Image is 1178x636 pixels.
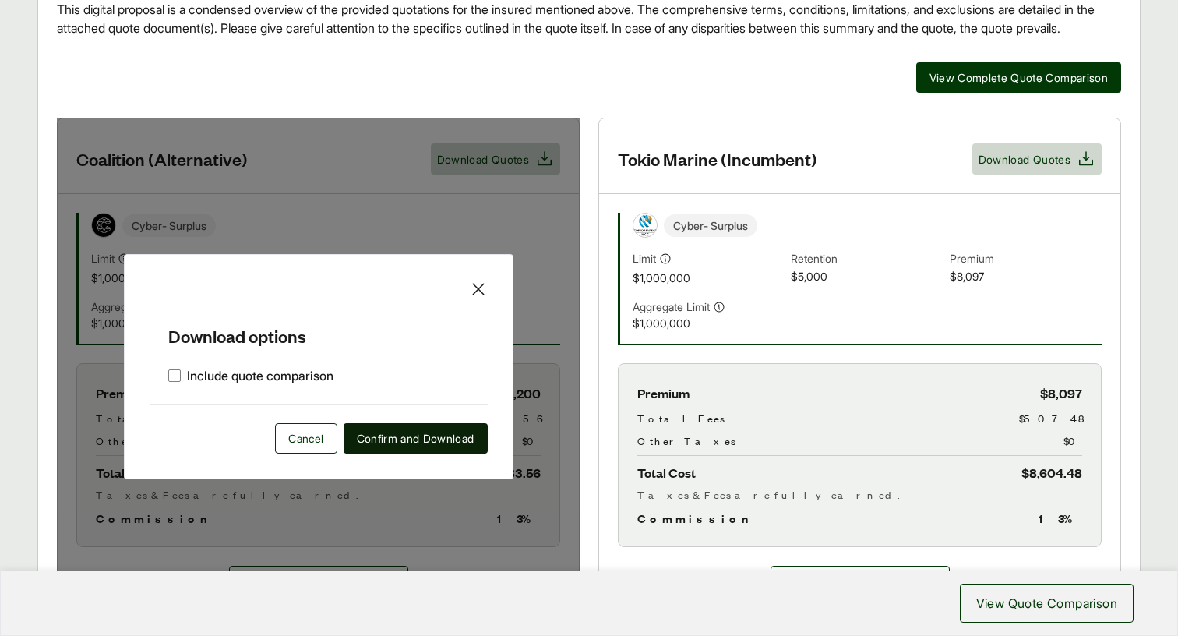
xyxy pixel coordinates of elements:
button: View Complete Quote Comparison [916,62,1122,93]
button: View Quote Comparison [960,584,1134,623]
span: View Complete Quote Comparison [929,69,1109,86]
span: Total Cost [637,462,696,483]
span: Premium [637,383,690,404]
button: View Details [771,566,950,596]
span: Confirm and Download [357,430,474,447]
span: $1,000,000 [633,270,785,286]
div: Taxes & Fees are fully earned. [637,486,1082,503]
span: Limit [633,250,656,267]
span: $5,000 [791,268,943,286]
span: $8,097 [1040,383,1082,404]
span: $507.48 [1019,410,1082,426]
span: Cancel [288,430,323,447]
h5: Download options [150,299,488,348]
span: Commission [637,509,756,528]
span: Retention [791,250,943,268]
span: $0 [1063,433,1082,449]
span: View Quote Comparison [976,594,1117,613]
span: $8,604.48 [1021,462,1082,483]
span: Aggregate Limit [633,299,710,315]
button: Download Quotes [972,143,1102,175]
span: Other Taxes [637,433,735,449]
span: Cyber - Surplus [664,214,757,237]
span: Total Fees [637,410,725,426]
button: Confirm and Download [344,423,488,454]
span: Premium [950,250,1102,268]
span: 13 % [1039,509,1082,528]
img: Tokio Marine [633,214,657,237]
span: $8,097 [950,268,1102,286]
span: $1,000,000 [633,315,785,331]
label: Include quote comparison [168,366,333,385]
span: Download Quotes [979,151,1070,168]
a: Tokio Marine (Incumbent) details [771,566,950,596]
button: Cancel [275,423,337,454]
h3: Tokio Marine (Incumbent) [618,147,817,171]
